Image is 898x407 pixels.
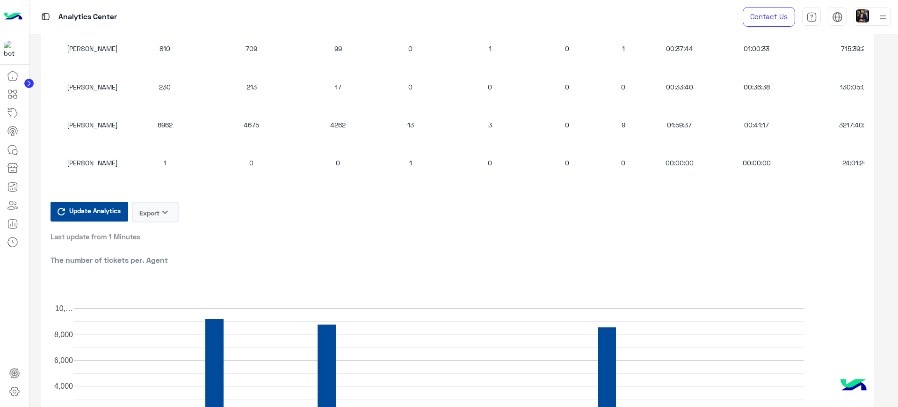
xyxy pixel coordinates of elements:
[443,120,537,130] div: 3
[298,158,378,168] div: 0
[54,331,72,339] text: 8,000
[710,158,804,168] div: 00:00:00
[383,82,439,92] div: 0
[598,158,649,168] div: 0
[51,202,128,222] button: Update Analytics
[654,82,705,92] div: 00:33:40
[598,120,649,130] div: 9
[654,158,705,168] div: 00:00:00
[54,383,72,391] text: 4,000
[837,370,870,402] img: hulul-logo.png
[210,82,294,92] div: 213
[54,356,72,364] text: 6,000
[710,44,804,53] div: 01:00:33
[4,7,22,27] img: Logo
[654,120,705,130] div: 01:59:37
[856,9,869,22] img: userImage
[598,44,649,53] div: 1
[58,11,117,23] p: Analytics Center
[65,82,121,92] div: [PERSON_NAME]
[125,82,205,92] div: 230
[125,44,205,53] div: 810
[542,120,593,130] div: 0
[159,207,171,218] i: keyboard_arrow_down
[542,82,593,92] div: 0
[383,44,439,53] div: 0
[383,158,439,168] div: 1
[210,158,294,168] div: 0
[65,120,121,130] div: [PERSON_NAME]
[65,44,121,53] div: [PERSON_NAME]
[125,158,205,168] div: 1
[542,158,593,168] div: 0
[598,82,649,92] div: 0
[210,120,294,130] div: 4675
[132,202,179,222] button: Exportkeyboard_arrow_down
[802,7,821,27] a: tab
[654,44,705,53] div: 00:37:44
[383,120,439,130] div: 13
[443,158,537,168] div: 0
[51,232,140,241] span: Last update from 1 Minutes
[710,82,804,92] div: 00:36:38
[542,44,593,53] div: 0
[51,255,864,265] h2: The number of tickets per. Agent
[55,304,72,312] text: 10,…
[298,120,378,130] div: 4262
[125,120,205,130] div: 8962
[832,12,843,22] img: tab
[298,44,378,53] div: 99
[743,7,795,27] a: Contact Us
[877,11,889,23] img: profile
[67,204,123,217] span: Update Analytics
[443,82,537,92] div: 0
[40,11,51,22] img: tab
[710,120,804,130] div: 00:41:17
[65,158,121,168] div: [PERSON_NAME]
[443,44,537,53] div: 1
[4,41,21,58] img: 1403182699927242
[210,44,294,53] div: 709
[298,82,378,92] div: 17
[806,12,817,22] img: tab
